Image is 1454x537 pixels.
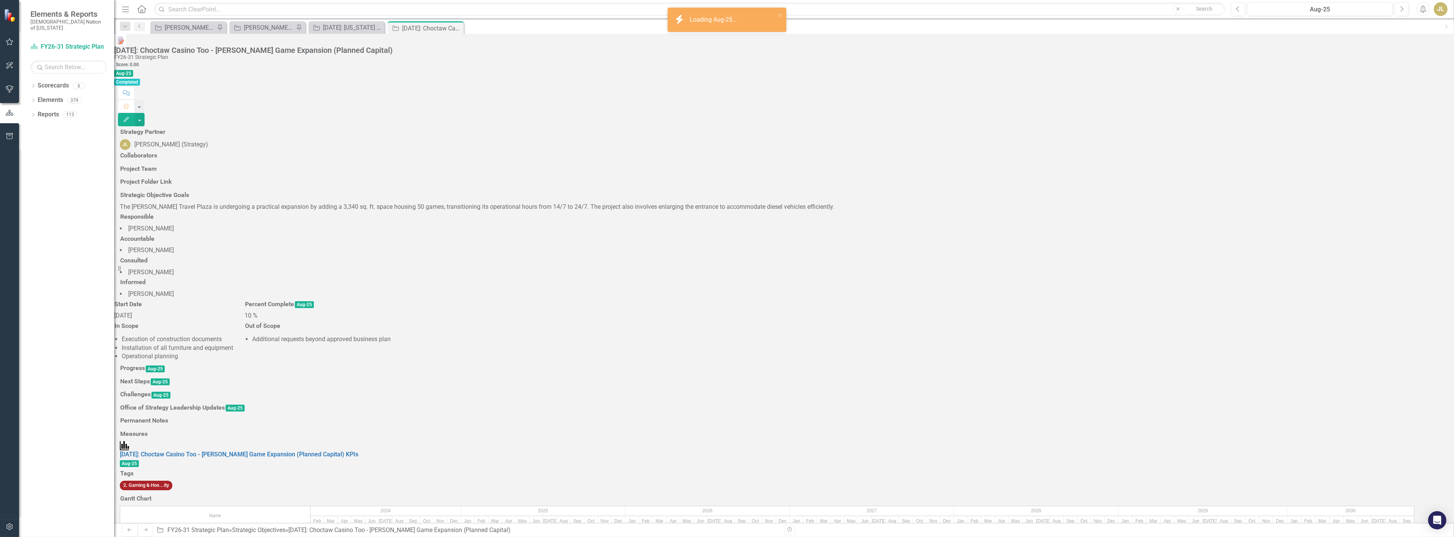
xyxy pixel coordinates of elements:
div: Oct [749,516,762,526]
div: 113 [63,111,78,118]
div: Jun [1023,516,1036,526]
small: [DEMOGRAPHIC_DATA] Nation of [US_STATE] [30,19,107,31]
div: Mar [982,516,995,526]
div: Sep [735,516,749,526]
h3: Project Folder Link [120,178,172,185]
div: Sep [406,516,420,526]
div: [PERSON_NAME] (Strategy) [134,140,208,149]
h3: Measures [120,431,148,437]
div: » » [156,526,778,535]
input: Search ClearPoint... [154,3,1225,16]
h3: Start Date [115,301,142,308]
div: Dec [1273,516,1287,526]
div: 2025 [461,506,625,516]
a: [PERSON_NAME] SO's OLD PLAN [152,23,215,32]
div: May [1344,516,1358,526]
div: Jan [1287,516,1301,526]
div: Dec [776,516,790,526]
div: Nov [927,516,940,526]
div: May [1009,516,1023,526]
h3: Progress [120,365,145,372]
span: Aug-25 [146,365,165,372]
div: Aug [1050,516,1064,526]
div: Jul [708,516,721,526]
div: Jan [790,516,803,526]
div: Name [120,506,310,526]
h3: Tags [120,470,134,477]
div: Nov [598,516,612,526]
li: Installation of all furniture and equipment [122,344,233,353]
div: Nov [1091,516,1105,526]
div: May [516,516,530,526]
div: Jul [872,516,886,526]
span: Aug-25 [120,460,139,467]
button: Aug-25 [1247,2,1393,16]
li: Execution of construction documents [122,335,233,344]
div: Mar [324,516,338,526]
div: Aug [886,516,899,526]
a: Reports [38,110,59,119]
div: Jun [1358,516,1372,526]
h3: Percent Complete [245,301,294,308]
div: Nov [434,516,447,526]
span: [DATE] [114,312,132,319]
div: Jan [461,516,475,526]
div: FY26-31 Strategic Plan [114,54,1450,60]
div: 2027 [790,506,954,516]
div: Aug [1217,516,1231,526]
span: Aug-25 [114,70,133,77]
h3: Project Team [120,165,157,172]
h3: Next Steps [120,378,150,385]
span: Aug-25 [295,301,314,308]
div: Apr [831,516,845,526]
span: Aug-25 [151,392,170,399]
div: Jan [1118,516,1133,526]
div: Jun [694,516,708,526]
span: Score: 0.00 [114,61,141,68]
span: 2. Gaming & Hos...ity [120,481,172,490]
div: [PERSON_NAME] SOs [244,23,294,32]
button: JL [1434,2,1448,16]
span: [PERSON_NAME] [128,290,174,297]
h3: Consulted [120,257,148,264]
li: Operational planning [122,352,233,361]
div: [PERSON_NAME] SO's OLD PLAN [165,23,215,32]
div: Apr [338,516,352,526]
h3: Gantt Chart [120,495,151,502]
a: [DATE]: [US_STATE] - State, Local, and County Action [310,23,383,32]
span: Aug-25 [151,378,170,385]
span: [PERSON_NAME] [128,246,174,254]
span: [PERSON_NAME] [128,268,174,276]
div: 2029 [1118,506,1287,516]
span: Aug-25 [226,405,245,411]
div: 2024 [310,506,461,516]
h3: Permanent Notes [120,417,168,424]
a: [PERSON_NAME] SOs [231,23,294,32]
div: Jul [379,516,393,526]
div: Feb [803,516,817,526]
div: May [845,516,858,526]
p: The [PERSON_NAME] Travel Plaza is undergoing a practical expansion by adding a 3,340 sq. ft. spac... [120,203,1448,211]
li: Additional requests beyond approved business plan [252,335,391,344]
div: Jun [365,516,379,526]
div: Loading Aug-25... [690,16,739,24]
img: Planned Capital [114,34,126,46]
div: 2030 [1287,506,1414,516]
a: Scorecards [38,81,69,90]
div: [DATE]: [US_STATE] - State, Local, and County Action [323,23,383,32]
div: Aug-25 [1250,5,1390,14]
div: Apr [502,516,516,526]
div: [DATE]: Choctaw Casino Too - [PERSON_NAME] Game Expansion (Planned Capital) [114,46,1450,54]
div: Aug [1386,516,1400,526]
div: Sep [1400,516,1414,526]
div: Oct [913,516,927,526]
div: 379 [67,97,82,103]
div: Aug [721,516,735,526]
div: Sep [571,516,584,526]
div: Jul [1203,516,1217,526]
div: [DATE]: Choctaw Casino Too - [PERSON_NAME] Game Expansion (Planned Capital) [402,24,462,33]
span: Search [1196,6,1212,12]
div: Aug [557,516,571,526]
div: 2026 [625,506,790,516]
